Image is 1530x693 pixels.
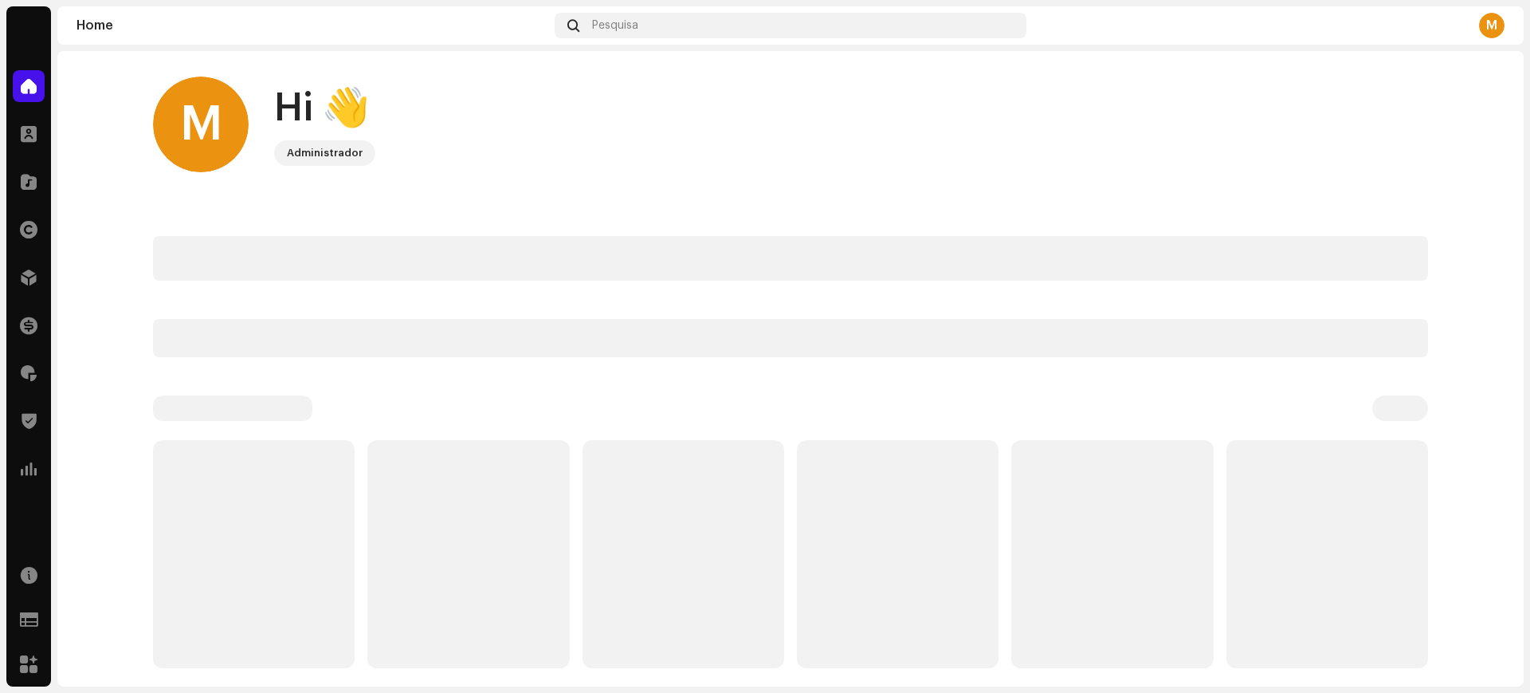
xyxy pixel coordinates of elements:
div: M [153,77,249,172]
div: Administrador [287,144,363,163]
span: Pesquisa [592,19,638,32]
div: M [1479,13,1504,38]
div: Hi 👋 [274,83,375,134]
div: Home [76,19,548,32]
